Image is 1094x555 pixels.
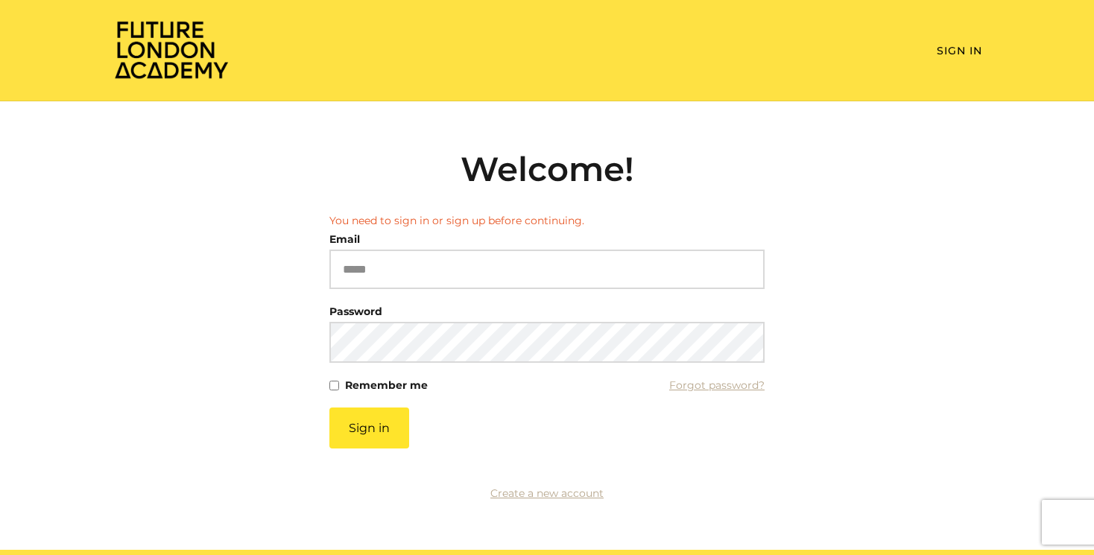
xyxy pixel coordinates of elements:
label: Email [329,229,360,250]
img: Home Page [112,19,231,80]
label: Password [329,301,382,322]
h2: Welcome! [329,149,765,189]
label: Remember me [345,375,428,396]
button: Sign in [329,407,409,448]
li: You need to sign in or sign up before continuing. [329,213,765,229]
a: Sign In [937,44,982,57]
a: Forgot password? [669,375,765,396]
a: Create a new account [490,486,604,500]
